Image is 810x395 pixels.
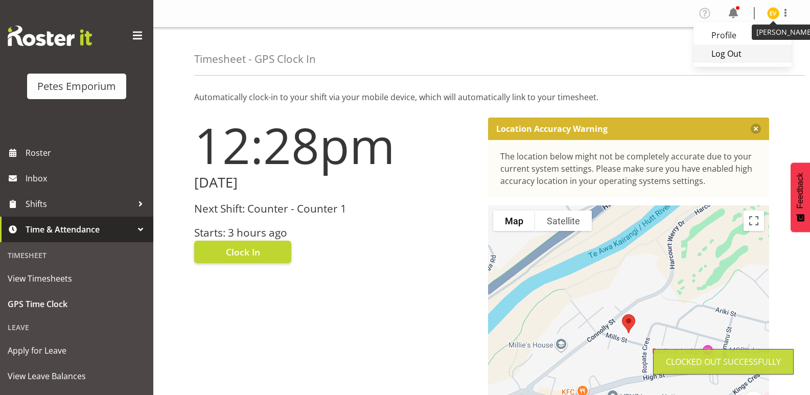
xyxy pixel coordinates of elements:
button: Feedback - Show survey [791,162,810,232]
h4: Timesheet - GPS Clock In [194,53,316,65]
span: Inbox [26,171,148,186]
h3: Starts: 3 hours ago [194,227,476,239]
button: Show satellite imagery [535,211,592,231]
h1: 12:28pm [194,118,476,173]
a: GPS Time Clock [3,291,151,317]
a: View Leave Balances [3,363,151,389]
button: Clock In [194,241,291,263]
span: View Leave Balances [8,368,146,384]
span: Apply for Leave [8,343,146,358]
div: Petes Emporium [37,79,116,94]
span: GPS Time Clock [8,296,146,312]
h2: [DATE] [194,175,476,191]
button: Toggle fullscreen view [744,211,764,231]
div: The location below might not be completely accurate due to your current system settings. Please m... [500,150,757,187]
button: Show street map [493,211,535,231]
span: Clock In [226,245,260,259]
span: Time & Attendance [26,222,133,237]
span: View Timesheets [8,271,146,286]
a: Apply for Leave [3,338,151,363]
span: Shifts [26,196,133,212]
img: eva-vailini10223.jpg [767,7,779,19]
a: Log Out [693,44,792,63]
p: Automatically clock-in to your shift via your mobile device, which will automatically link to you... [194,91,769,103]
button: Close message [751,124,761,134]
span: Roster [26,145,148,160]
div: Clocked out Successfully [666,356,781,368]
span: Feedback [796,173,805,208]
a: View Timesheets [3,266,151,291]
p: Location Accuracy Warning [496,124,608,134]
div: Leave [3,317,151,338]
div: Timesheet [3,245,151,266]
a: Profile [693,26,792,44]
img: Rosterit website logo [8,26,92,46]
h3: Next Shift: Counter - Counter 1 [194,203,476,215]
